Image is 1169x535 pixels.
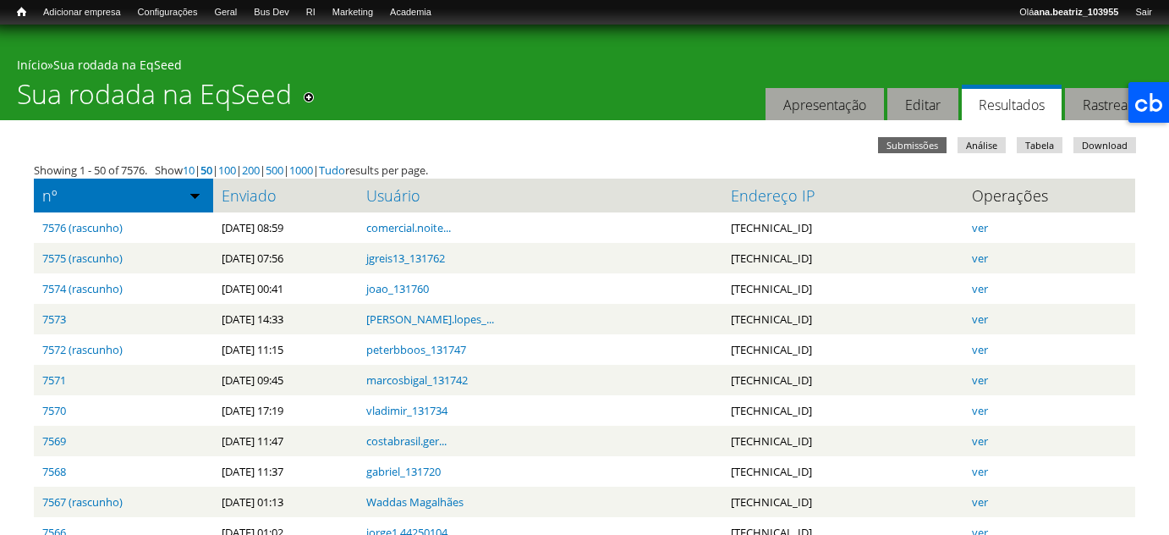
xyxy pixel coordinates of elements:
a: Análise [958,137,1006,153]
h1: Sua rodada na EqSeed [17,78,292,120]
a: Tabela [1017,137,1062,153]
a: jgreis13_131762 [366,251,445,266]
td: [DATE] 00:41 [213,273,358,304]
a: ver [972,464,988,479]
a: Adicionar empresa [35,4,129,21]
span: Início [17,6,26,18]
td: [DATE] 17:19 [213,395,358,426]
td: [DATE] 11:47 [213,426,358,456]
a: Início [8,4,35,20]
a: Download [1073,137,1136,153]
a: Resultados [962,85,1062,121]
td: [DATE] 07:56 [213,243,358,273]
a: Submissões [878,137,947,153]
a: 7576 (rascunho) [42,220,123,235]
a: Oláana.beatriz_103955 [1011,4,1127,21]
a: peterbboos_131747 [366,342,466,357]
a: Waddas Magalhães [366,494,464,510]
td: [TECHNICAL_ID] [722,334,963,365]
td: [TECHNICAL_ID] [722,487,963,517]
a: ver [972,281,988,296]
a: 7569 [42,433,66,449]
a: Geral [206,4,245,21]
a: 1000 [289,163,313,178]
a: joao_131760 [366,281,429,296]
a: 7575 (rascunho) [42,251,123,266]
td: [TECHNICAL_ID] [722,243,963,273]
a: 200 [242,163,260,178]
td: [TECHNICAL_ID] [722,426,963,456]
a: ver [972,494,988,510]
a: 7570 [42,403,66,418]
a: Apresentação [766,88,884,121]
a: Sua rodada na EqSeed [53,57,182,73]
a: Rastrear [1065,88,1150,121]
img: ordem crescente [189,190,200,201]
a: 10 [183,163,195,178]
a: 7567 (rascunho) [42,494,123,510]
td: [DATE] 11:15 [213,334,358,365]
a: nº [42,187,205,204]
a: ver [972,251,988,266]
a: ver [972,372,988,388]
a: costabrasil.ger... [366,433,447,449]
a: 7572 (rascunho) [42,342,123,357]
a: Endereço IP [731,187,955,204]
a: vladimir_131734 [366,403,447,418]
a: Marketing [324,4,381,21]
td: [DATE] 14:33 [213,304,358,334]
a: ver [972,312,988,327]
a: 7568 [42,464,66,479]
div: » [17,57,1152,78]
a: Início [17,57,47,73]
a: marcosbigal_131742 [366,372,468,388]
td: [TECHNICAL_ID] [722,273,963,304]
a: 100 [218,163,236,178]
td: [TECHNICAL_ID] [722,365,963,395]
a: Tudo [319,163,345,178]
a: ver [972,403,988,418]
td: [TECHNICAL_ID] [722,395,963,426]
a: ver [972,342,988,357]
a: Academia [381,4,440,21]
a: ver [972,433,988,449]
a: 500 [266,163,283,178]
a: 7573 [42,312,66,327]
td: [TECHNICAL_ID] [722,212,963,243]
td: [DATE] 11:37 [213,456,358,487]
a: Enviado [222,187,349,204]
a: comercial.noite... [366,220,451,235]
td: [TECHNICAL_ID] [722,456,963,487]
a: 7574 (rascunho) [42,281,123,296]
a: Usuário [366,187,714,204]
a: gabriel_131720 [366,464,441,479]
strong: ana.beatriz_103955 [1034,7,1118,17]
a: RI [298,4,324,21]
td: [TECHNICAL_ID] [722,304,963,334]
td: [DATE] 01:13 [213,487,358,517]
a: Sair [1127,4,1161,21]
a: [PERSON_NAME].lopes_... [366,312,494,327]
td: [DATE] 08:59 [213,212,358,243]
a: 7571 [42,372,66,388]
a: 50 [200,163,212,178]
th: Operações [963,179,1135,212]
div: Showing 1 - 50 of 7576. Show | | | | | | results per page. [34,162,1135,179]
a: ver [972,220,988,235]
a: Editar [887,88,958,121]
td: [DATE] 09:45 [213,365,358,395]
a: Bus Dev [245,4,298,21]
a: Configurações [129,4,206,21]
